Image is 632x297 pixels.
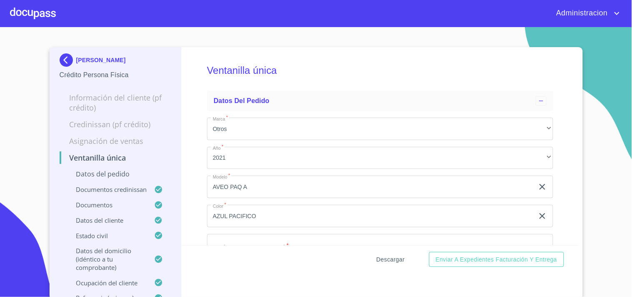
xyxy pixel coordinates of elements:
span: Enviar a Expedientes Facturación y Entrega [436,254,557,265]
div: Datos del pedido [207,91,553,111]
button: clear input [537,211,547,221]
div: Otros [207,118,553,140]
button: Descargar [373,252,408,267]
button: clear input [537,182,547,192]
p: Crédito Persona Física [60,70,172,80]
span: Administracion [550,7,612,20]
p: Credinissan (PF crédito) [60,119,172,129]
div: 2021 [207,147,553,169]
p: Documentos [60,201,155,209]
button: account of current user [550,7,622,20]
p: Datos del domicilio (idéntico a tu comprobante) [60,247,155,272]
p: Datos del pedido [60,169,172,179]
img: Docupass spot blue [60,53,76,67]
button: Enviar a Expedientes Facturación y Entrega [429,252,564,267]
p: [PERSON_NAME] [76,57,126,63]
p: Información del cliente (PF crédito) [60,93,172,113]
p: Datos del cliente [60,216,155,224]
p: Estado civil [60,232,155,240]
p: Asignación de Ventas [60,136,172,146]
span: Datos del pedido [214,97,270,104]
p: Documentos CrediNissan [60,185,155,194]
h5: Ventanilla única [207,53,553,88]
span: Descargar [377,254,405,265]
p: Ventanilla única [60,153,172,163]
div: [PERSON_NAME] [60,53,172,70]
p: Ocupación del Cliente [60,279,155,287]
